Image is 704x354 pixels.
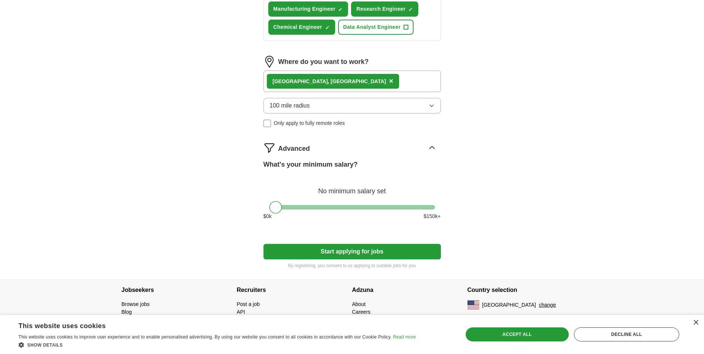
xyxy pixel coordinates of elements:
span: 100 mile radius [270,101,310,110]
a: Blog [122,309,132,315]
button: Chemical Engineer✓ [268,20,335,35]
label: Where do you want to work? [278,57,369,67]
img: location.png [263,56,275,68]
button: Data Analyst Engineer [338,20,414,35]
span: This website uses cookies to improve user experience and to enable personalised advertising. By u... [18,334,392,340]
button: change [539,301,556,309]
span: Advanced [278,144,310,154]
div: Show details [18,341,416,348]
span: ✓ [408,7,413,13]
button: Research Engineer✓ [351,1,418,17]
span: × [389,77,393,85]
div: , [GEOGRAPHIC_DATA] [273,78,386,85]
a: API [237,309,245,315]
input: Only apply to fully remote roles [263,120,271,127]
a: Careers [352,309,371,315]
a: About [352,301,366,307]
a: Read more, opens a new window [393,334,416,340]
button: × [389,76,393,87]
img: US flag [467,300,479,309]
a: Post a job [237,301,260,307]
div: No minimum salary set [263,178,441,196]
h4: Country selection [467,280,583,300]
span: Data Analyst Engineer [343,23,401,31]
strong: [GEOGRAPHIC_DATA] [273,78,328,84]
p: By registering, you consent to us applying to suitable jobs for you [263,262,441,269]
div: Close [693,320,698,326]
span: Only apply to fully remote roles [274,119,345,127]
span: Research Engineer [356,5,405,13]
span: $ 150 k+ [424,212,441,220]
button: 100 mile radius [263,98,441,113]
span: ✓ [325,25,330,31]
a: Browse jobs [122,301,150,307]
button: Start applying for jobs [263,244,441,259]
label: What's your minimum salary? [263,160,358,170]
span: Manufacturing Engineer [273,5,336,13]
button: Manufacturing Engineer✓ [268,1,348,17]
span: Show details [27,343,63,348]
img: filter [263,142,275,154]
span: $ 0 k [263,212,272,220]
div: This website uses cookies [18,319,397,330]
span: Chemical Engineer [273,23,322,31]
span: [GEOGRAPHIC_DATA] [482,301,536,309]
div: Accept all [466,327,569,341]
span: ✓ [338,7,343,13]
div: Decline all [574,327,679,341]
